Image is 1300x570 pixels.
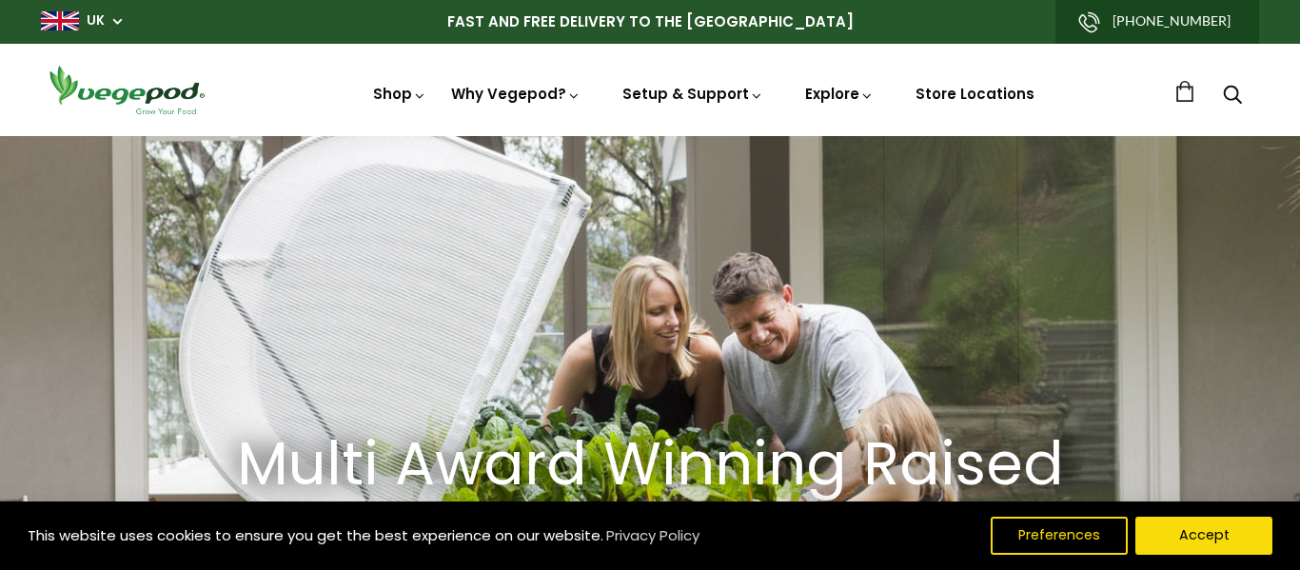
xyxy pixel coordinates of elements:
a: Explore [805,84,874,104]
a: Privacy Policy (opens in a new tab) [603,519,702,553]
span: This website uses cookies to ensure you get the best experience on our website. [28,525,603,545]
a: UK [87,11,105,30]
button: Accept [1135,517,1272,555]
a: Shop [373,84,426,104]
img: Vegepod [41,63,212,117]
button: Preferences [991,517,1128,555]
a: Search [1223,87,1242,107]
img: gb_large.png [41,11,79,30]
a: Why Vegepod? [451,84,581,104]
a: Store Locations [916,84,1034,104]
a: Setup & Support [622,84,763,104]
